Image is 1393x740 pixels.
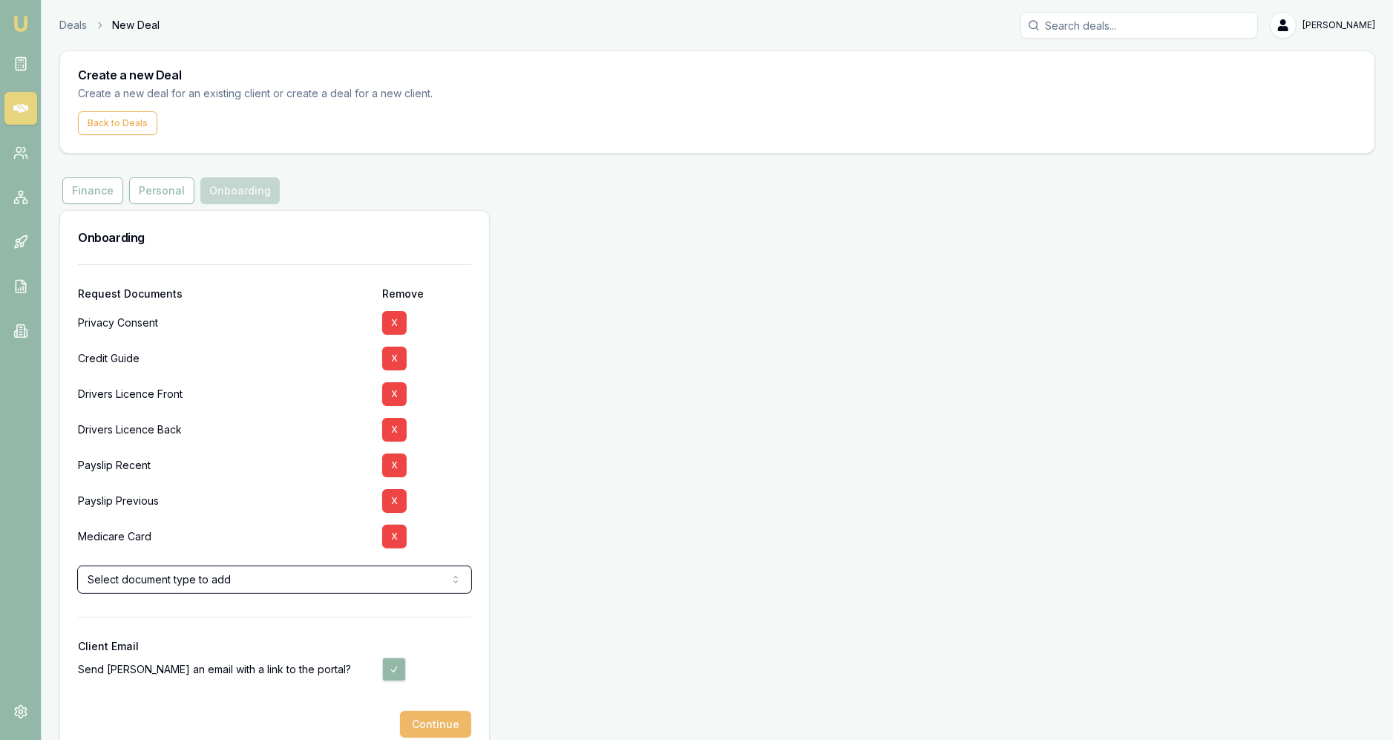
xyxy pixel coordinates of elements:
button: X [382,418,407,442]
button: X [382,382,407,406]
div: Credit Guide [78,341,370,376]
div: Drivers Licence Front [78,376,370,412]
button: X [382,489,407,513]
div: Client Email [78,641,471,652]
button: X [382,347,407,370]
div: Remove [382,289,472,299]
button: Finance [62,177,123,204]
h3: Onboarding [78,229,471,246]
label: Send [PERSON_NAME] an email with a link to the portal? [78,662,351,677]
button: Continue [400,711,471,738]
button: X [382,311,407,335]
button: X [382,454,407,477]
h3: Create a new Deal [78,69,1357,81]
a: Deals [59,18,87,33]
div: Drivers Licence Back [78,412,370,448]
span: [PERSON_NAME] [1302,19,1375,31]
div: Request Documents [78,289,370,299]
p: Create a new deal for an existing client or create a deal for a new client. [78,85,458,102]
span: New Deal [112,18,160,33]
nav: breadcrumb [59,18,160,33]
button: X [382,525,407,549]
div: Payslip Recent [78,448,370,483]
button: Personal [129,177,194,204]
input: Search deals [1020,12,1258,39]
div: Medicare Card [78,519,370,554]
button: Back to Deals [78,111,157,135]
div: Payslip Previous [78,483,370,519]
img: emu-icon-u.png [12,15,30,33]
div: Privacy Consent [78,305,370,341]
